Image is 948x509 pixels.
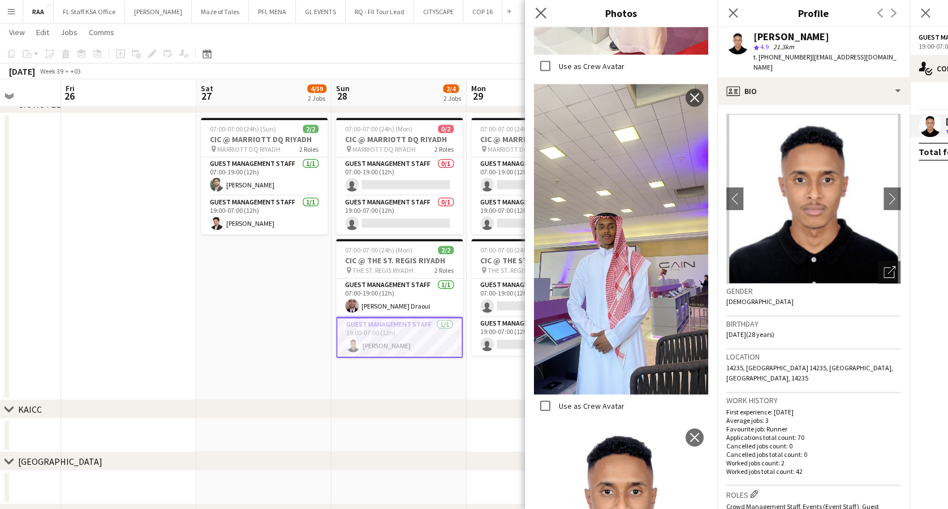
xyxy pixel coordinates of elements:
[336,255,463,266] h3: CIC @ THE ST. REGIS RIYADH
[89,27,114,37] span: Comms
[753,53,897,71] span: | [EMAIL_ADDRESS][DOMAIN_NAME]
[438,246,454,254] span: 2/2
[414,1,463,23] button: CITYSCAPE
[480,125,546,133] span: 07:00-07:00 (24h) (Tue)
[726,330,774,339] span: [DATE] (28 years)
[471,134,598,144] h3: CIC @ MARRIOTT DQ RIYADH
[54,1,125,23] button: FL Staff KSA Office
[84,25,119,40] a: Comms
[557,401,624,411] label: Use as Crew Avatar
[18,456,102,467] div: [GEOGRAPHIC_DATA]
[717,78,910,105] div: Bio
[760,42,769,51] span: 4.9
[463,1,502,23] button: COP 16
[307,84,326,93] span: 4/59
[471,279,598,317] app-card-role: Guest Management Staff0/107:00-19:00 (12h)
[61,27,77,37] span: Jobs
[471,317,598,356] app-card-role: Guest Management Staff0/119:00-07:00 (12h)
[352,266,413,275] span: THE ST. REGIS RIYADH
[23,1,54,23] button: RAA
[726,442,900,450] p: Cancelled jobs count: 0
[336,317,463,358] app-card-role: Guest Management Staff1/119:00-07:00 (12h)[PERSON_NAME]
[56,25,82,40] a: Jobs
[32,25,54,40] a: Edit
[66,83,75,93] span: Fri
[717,6,910,20] h3: Profile
[726,416,900,425] p: Average jobs: 3
[471,196,598,234] app-card-role: Guest Management Staff0/119:00-07:00 (12h)
[199,89,213,102] span: 27
[201,157,328,196] app-card-role: Guest Management Staff1/107:00-19:00 (12h)[PERSON_NAME]
[726,433,900,442] p: Applications total count: 70
[336,83,350,93] span: Sun
[726,408,900,416] p: First experience: [DATE]
[534,84,708,395] img: Crew photo 893186
[336,118,463,234] app-job-card: 07:00-07:00 (24h) (Mon)0/2CIC @ MARRIOTT DQ RIYADH MARRIOTT DQ RIYADH2 RolesGuest Management Staf...
[726,114,900,284] img: Crew avatar or photo
[878,261,900,284] div: Open photos pop-in
[201,134,328,144] h3: CIC @ MARRIOTT DQ RIYADH
[210,125,276,133] span: 07:00-07:00 (24h) (Sun)
[336,157,463,196] app-card-role: Guest Management Staff0/107:00-19:00 (12h)
[471,239,598,356] app-job-card: 07:00-07:00 (24h) (Tue)0/2CIC @ THE ST. REGIS RIYADH THE ST. REGIS RIYADH2 RolesGuest Management ...
[303,125,318,133] span: 2/2
[296,1,346,23] button: GL EVENTS
[201,118,328,234] app-job-card: 07:00-07:00 (24h) (Sun)2/2CIC @ MARRIOTT DQ RIYADH MARRIOTT DQ RIYADH2 RolesGuest Management Staf...
[471,157,598,196] app-card-role: Guest Management Staff0/107:00-19:00 (12h)
[753,53,812,61] span: t. [PHONE_NUMBER]
[525,6,717,20] h3: Photos
[726,425,900,433] p: Favourite job: Runner
[726,450,900,459] p: Cancelled jobs total count: 0
[726,297,794,306] span: [DEMOGRAPHIC_DATA]
[37,67,66,75] span: Week 39
[9,66,35,77] div: [DATE]
[726,363,893,382] span: 14235, [GEOGRAPHIC_DATA] 14235, [GEOGRAPHIC_DATA], [GEOGRAPHIC_DATA], 14235
[488,145,551,153] span: MARRIOTT DQ RIYADH
[336,196,463,234] app-card-role: Guest Management Staff0/119:00-07:00 (12h)
[70,67,81,75] div: +03
[726,395,900,405] h3: Work history
[471,83,486,93] span: Mon
[434,266,454,275] span: 2 Roles
[336,134,463,144] h3: CIC @ MARRIOTT DQ RIYADH
[201,196,328,234] app-card-role: Guest Management Staff1/119:00-07:00 (12h)[PERSON_NAME]
[334,89,350,102] span: 28
[471,118,598,234] app-job-card: 07:00-07:00 (24h) (Tue)0/2CIC @ MARRIOTT DQ RIYADH MARRIOTT DQ RIYADH2 RolesGuest Management Staf...
[192,1,249,23] button: Maze of Tales
[488,266,549,275] span: THE ST. REGIS RIYADH
[249,1,296,23] button: PFL MENA
[443,94,461,102] div: 2 Jobs
[346,1,414,23] button: RQ - FII Tour Lead
[753,32,829,42] div: [PERSON_NAME]
[434,145,454,153] span: 2 Roles
[64,89,75,102] span: 26
[125,1,192,23] button: [PERSON_NAME]
[480,246,546,254] span: 07:00-07:00 (24h) (Tue)
[726,467,900,476] p: Worked jobs total count: 42
[217,145,281,153] span: MARRIOTT DQ RIYADH
[443,84,459,93] span: 2/4
[471,255,598,266] h3: CIC @ THE ST. REGIS RIYADH
[201,83,213,93] span: Sat
[352,145,416,153] span: MARRIOTT DQ RIYADH
[336,279,463,317] app-card-role: Guest Management Staff1/107:00-19:00 (12h)[PERSON_NAME] Draoui
[557,61,624,71] label: Use as Crew Avatar
[308,94,326,102] div: 2 Jobs
[345,246,412,254] span: 07:00-07:00 (24h) (Mon)
[9,27,25,37] span: View
[726,319,900,329] h3: Birthday
[469,89,486,102] span: 29
[726,488,900,500] h3: Roles
[771,42,796,51] span: 21.3km
[18,404,42,415] div: KAICC
[438,125,454,133] span: 0/2
[336,239,463,358] app-job-card: 07:00-07:00 (24h) (Mon)2/2CIC @ THE ST. REGIS RIYADH THE ST. REGIS RIYADH2 RolesGuest Management ...
[299,145,318,153] span: 2 Roles
[5,25,29,40] a: View
[726,286,900,296] h3: Gender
